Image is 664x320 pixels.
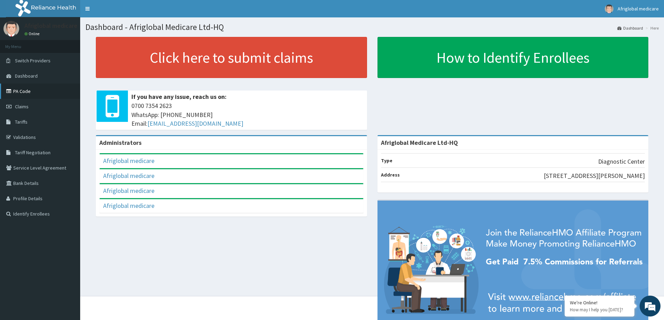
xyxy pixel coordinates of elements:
span: Dashboard [15,73,38,79]
a: Afriglobal medicare [103,157,154,165]
span: 0700 7354 2623 WhatsApp: [PHONE_NUMBER] Email: [131,101,364,128]
span: Tariffs [15,119,28,125]
p: Diagnostic Center [598,157,645,166]
p: [STREET_ADDRESS][PERSON_NAME] [544,171,645,180]
span: Switch Providers [15,57,51,64]
a: How to Identify Enrollees [377,37,649,78]
li: Here [644,25,659,31]
b: Administrators [99,139,142,147]
span: Afriglobal medicare [618,6,659,12]
a: Online [24,31,41,36]
div: We're Online! [570,299,629,306]
a: [EMAIL_ADDRESS][DOMAIN_NAME] [147,119,243,127]
a: Afriglobal medicare [103,187,154,195]
h1: Dashboard - Afriglobal Medicare Ltd-HQ [85,23,659,32]
span: Tariff Negotiation [15,149,51,156]
a: Afriglobal medicare [103,202,154,210]
b: If you have any issue, reach us on: [131,93,227,101]
p: How may I help you today? [570,307,629,313]
img: User Image [3,21,19,37]
strong: Afriglobal Medicare Ltd-HQ [381,139,458,147]
a: Click here to submit claims [96,37,367,78]
b: Address [381,172,400,178]
span: Claims [15,103,29,110]
a: Dashboard [617,25,643,31]
a: Afriglobal medicare [103,172,154,180]
img: User Image [605,5,613,13]
b: Type [381,157,392,164]
p: Afriglobal medicare [24,23,77,29]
